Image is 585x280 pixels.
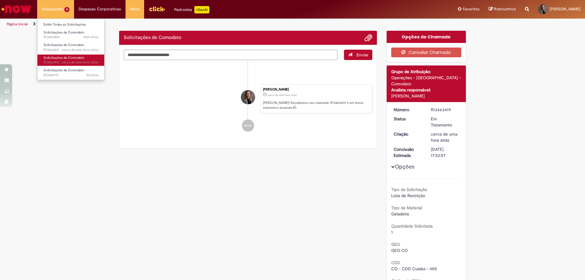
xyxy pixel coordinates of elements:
span: R13463419 [44,48,98,52]
div: Maria Clara Nunes Haupenthal [241,90,255,104]
img: ServiceNow [1,3,32,15]
span: Solicitações de Comodato [44,68,84,73]
a: Aberto R13463414 : Solicitações de Comodato [37,55,105,66]
span: 4 [64,7,69,12]
dt: Número [389,107,427,113]
div: Opções do Chamado [387,31,466,43]
h2: Solicitações de Comodato Histórico de tíquete [124,35,181,41]
span: Rascunhos [494,6,516,12]
dt: Criação [389,131,427,137]
div: [PERSON_NAME] [263,88,369,91]
ul: Histórico de tíquete [124,60,372,138]
div: Padroniza [174,6,209,13]
a: Aberto R13444711 : Solicitações de Comodato [37,67,105,78]
div: Operações - [GEOGRAPHIC_DATA] - Comodato [391,75,462,87]
span: More [130,6,140,12]
span: [PERSON_NAME] [550,6,580,12]
p: [PERSON_NAME]! Recebemos seu chamado R13463419 e em breve estaremos atuando. [263,101,369,110]
span: GEO CO [391,248,408,253]
span: Solicitações de Comodato [44,43,84,47]
div: Analista responsável: [391,87,462,93]
span: Requisições [42,6,63,12]
a: Aberto R13463419 : Solicitações de Comodato [37,42,105,53]
ul: Trilhas de página [5,19,385,30]
b: Quantidade Solicitada [391,223,433,229]
span: R13463428 [44,35,98,40]
a: Exibir Todas as Solicitações [37,21,105,28]
div: 29/08/2025 16:23:39 [431,131,459,143]
time: 29/08/2025 16:23:39 [431,131,457,143]
div: Grupo de Atribuição: [391,69,462,75]
img: click_logo_yellow_360x200.png [149,4,165,13]
span: Despesas Corporativas [79,6,121,12]
time: 29/08/2025 16:23:39 [268,93,297,97]
span: R13463414 [44,60,98,65]
span: R13444711 [44,73,98,78]
div: [DATE] 17:52:57 [431,146,459,158]
button: Enviar [344,50,372,60]
span: cerca de uma hora atrás [431,131,457,143]
span: 1 [391,229,393,235]
p: +GenAi [194,6,209,13]
span: Geladeira [391,211,409,217]
textarea: Digite sua mensagem aqui... [124,50,338,60]
span: cerca de uma hora atrás [62,48,98,52]
span: Enviar [356,52,368,58]
button: Cancelar Chamado [391,48,462,57]
div: [PERSON_NAME] [391,93,462,99]
div: R13463419 [431,107,459,113]
span: cerca de uma hora atrás [62,60,98,65]
a: Aberto R13463428 : Solicitações de Comodato [37,29,105,41]
li: Maria Clara Nunes Haupenthal [124,84,372,114]
time: 29/08/2025 16:24:46 [83,35,98,39]
b: Tipo de Material [391,205,422,211]
span: Favoritos [463,6,480,12]
div: Em Tratamento [431,116,459,128]
b: GEO [391,242,400,247]
b: CDD [391,260,400,265]
button: Adicionar anexos [364,34,372,42]
span: 5d atrás [86,73,98,77]
span: Solicitações de Comodato [44,55,84,60]
time: 25/08/2025 14:45:06 [86,73,98,77]
span: cerca de uma hora atrás [268,93,297,97]
a: Rascunhos [489,6,516,12]
a: Página inicial [7,22,28,27]
ul: Requisições [37,18,105,80]
dt: Status [389,116,427,122]
span: Lista de Restrição [391,193,425,198]
b: Tipo da Solicitação [391,187,427,192]
span: 44m atrás [83,35,98,39]
span: CO - CDD Cuiaba - 455 [391,266,437,271]
dt: Conclusão Estimada [389,146,427,158]
span: Solicitações de Comodato [44,30,84,35]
